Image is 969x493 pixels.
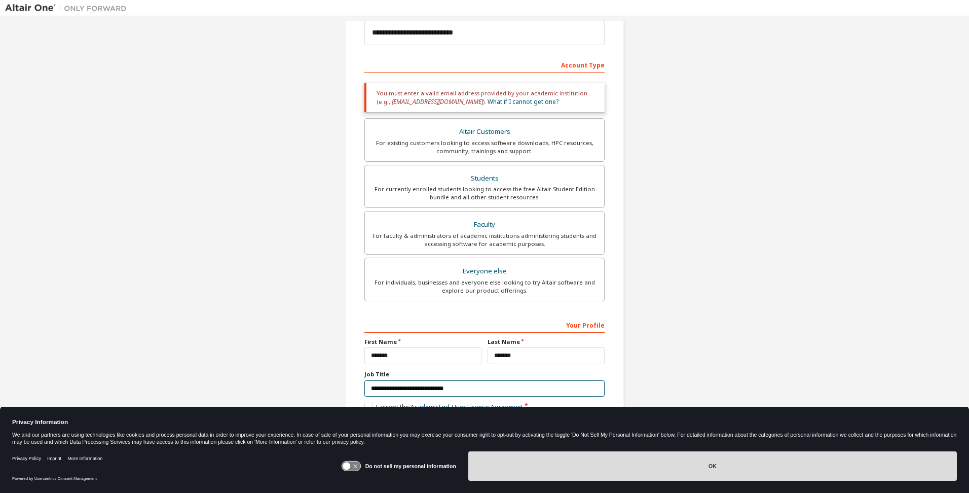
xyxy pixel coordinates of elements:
[371,218,598,232] div: Faculty
[371,232,598,248] div: For faculty & administrators of academic institutions administering students and accessing softwa...
[371,278,598,295] div: For individuals, businesses and everyone else looking to try Altair software and explore our prod...
[371,264,598,278] div: Everyone else
[411,403,523,411] a: Academic End-User License Agreement
[364,83,605,112] div: You must enter a valid email address provided by your academic institution (e.g., ).
[488,97,558,106] a: What if I cannot get one?
[364,316,605,333] div: Your Profile
[364,338,481,346] label: First Name
[5,3,132,13] img: Altair One
[392,97,483,106] span: [EMAIL_ADDRESS][DOMAIN_NAME]
[371,185,598,201] div: For currently enrolled students looking to access the free Altair Student Edition bundle and all ...
[488,338,605,346] label: Last Name
[364,56,605,73] div: Account Type
[364,403,523,411] label: I accept the
[371,139,598,155] div: For existing customers looking to access software downloads, HPC resources, community, trainings ...
[371,125,598,139] div: Altair Customers
[364,370,605,378] label: Job Title
[371,171,598,186] div: Students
